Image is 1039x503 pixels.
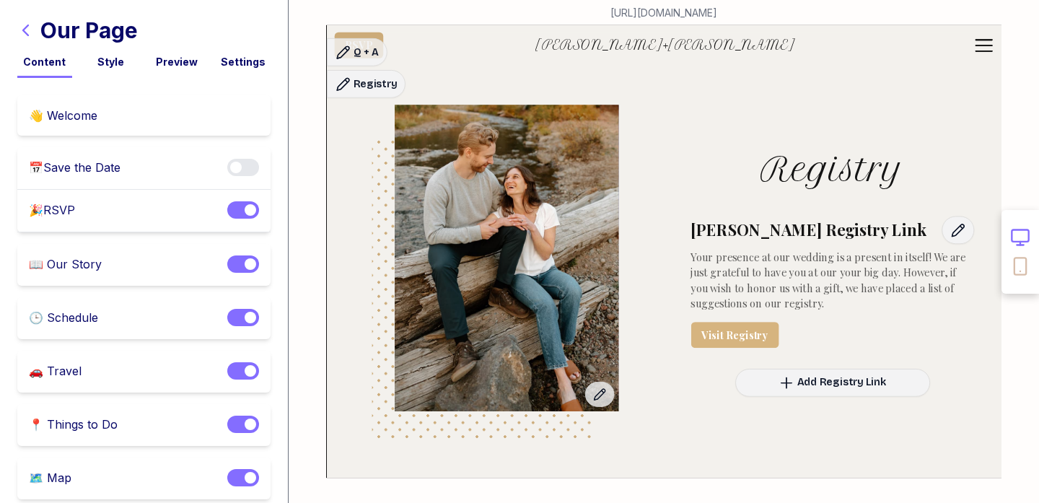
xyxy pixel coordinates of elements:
[691,322,779,348] a: Visit Registry
[29,309,98,328] div: 🕒 Schedule
[150,55,205,69] div: Preview
[691,219,926,240] div: [PERSON_NAME] Registry Link
[335,32,384,58] a: RSVP
[17,55,72,69] div: Content
[394,74,618,411] img: Image
[216,55,271,69] div: Settings
[84,55,139,69] div: Style
[29,416,118,434] div: 📍 Things to Do
[535,39,795,52] span: [PERSON_NAME] + [PERSON_NAME]
[760,154,904,185] h1: Registry
[354,76,397,92] span: Registry
[29,255,102,274] div: 📖 Our Story
[327,70,405,98] button: Registry
[735,369,930,397] button: Add Registry Link
[797,375,886,390] span: Add Registry Link
[327,38,387,66] button: Q + A
[691,249,973,311] div: Your presence at our wedding is a present in itself! We are just grateful to have you at our your...
[354,45,379,61] span: Q + A
[40,17,138,43] h1: Our Page
[29,159,120,178] div: 📅 Save the Date
[29,362,82,381] div: 🚗 Travel
[29,201,75,220] div: 🎉 RSVP
[29,107,97,124] div: 👋 Welcome
[29,469,71,488] div: 🗺️ Map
